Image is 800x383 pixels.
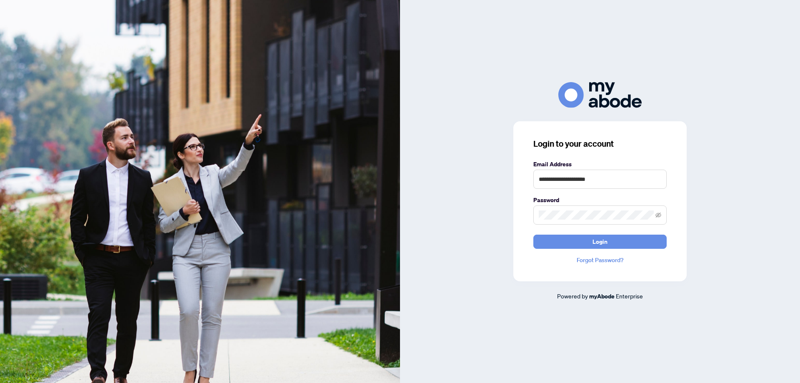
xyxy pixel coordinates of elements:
[557,292,588,300] span: Powered by
[533,195,667,205] label: Password
[655,212,661,218] span: eye-invisible
[592,235,607,248] span: Login
[533,235,667,249] button: Login
[533,160,667,169] label: Email Address
[533,255,667,265] a: Forgot Password?
[616,292,643,300] span: Enterprise
[589,292,615,301] a: myAbode
[558,82,642,108] img: ma-logo
[533,138,667,150] h3: Login to your account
